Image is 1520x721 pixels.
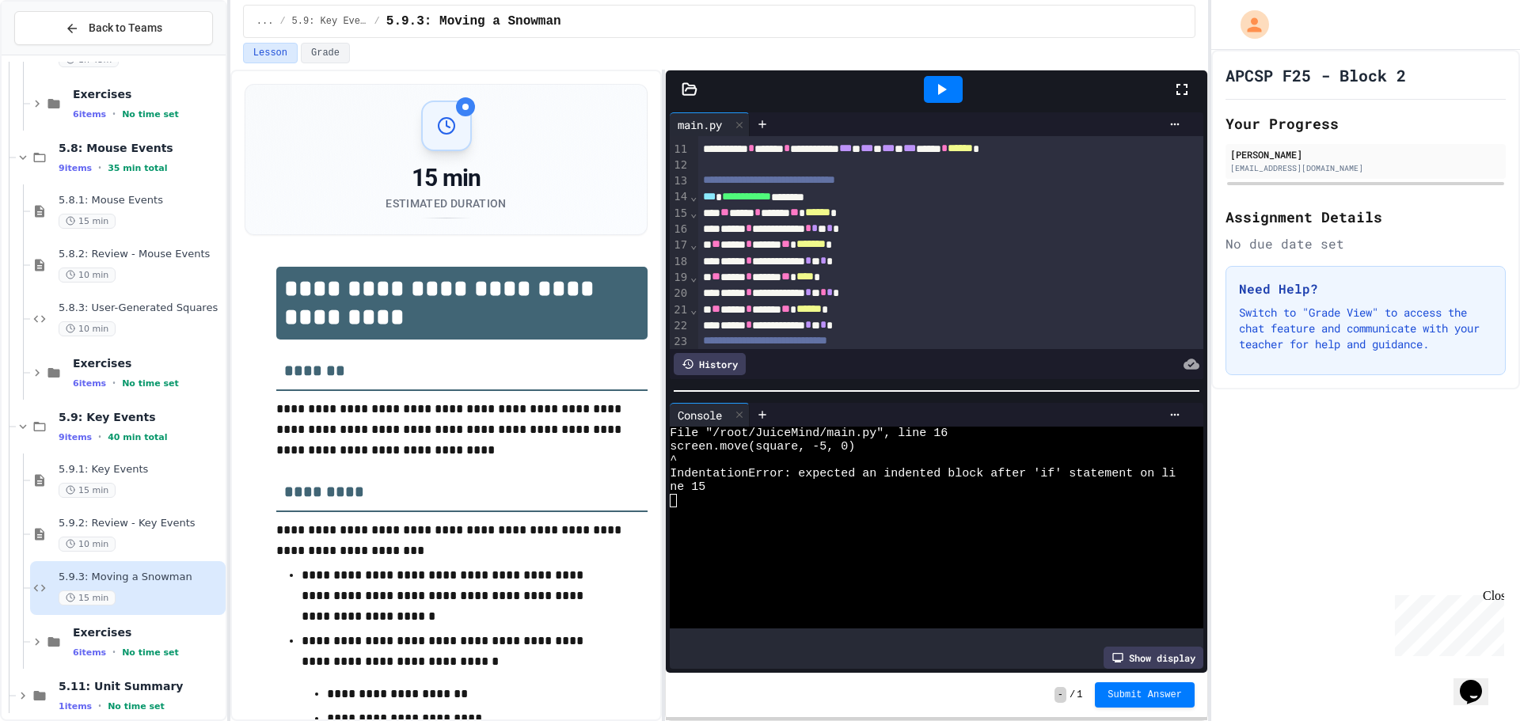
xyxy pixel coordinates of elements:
[690,207,697,219] span: Fold line
[1070,689,1075,701] span: /
[108,701,165,712] span: No time set
[374,15,380,28] span: /
[670,427,948,440] span: File "/root/JuiceMind/main.py", line 16
[670,440,855,453] span: screen.move(square, -5, 0)
[670,157,690,173] div: 12
[59,463,222,476] span: 5.9.1: Key Events
[59,410,222,424] span: 5.9: Key Events
[1054,687,1066,703] span: -
[14,11,213,45] button: Back to Teams
[59,321,116,336] span: 10 min
[73,356,222,370] span: Exercises
[98,700,101,712] span: •
[690,190,697,203] span: Fold line
[386,164,506,192] div: 15 min
[59,163,92,173] span: 9 items
[1230,162,1501,174] div: [EMAIL_ADDRESS][DOMAIN_NAME]
[301,43,350,63] button: Grade
[6,6,109,101] div: Chat with us now!Close
[59,517,222,530] span: 5.9.2: Review - Key Events
[670,237,690,253] div: 17
[89,20,162,36] span: Back to Teams
[1389,589,1504,656] iframe: chat widget
[59,571,222,584] span: 5.9.3: Moving a Snowman
[670,407,730,423] div: Console
[670,254,690,270] div: 18
[73,109,106,120] span: 6 items
[670,270,690,286] div: 19
[1239,279,1492,298] h3: Need Help?
[59,302,222,315] span: 5.8.3: User-Generated Squares
[670,222,690,237] div: 16
[122,647,179,658] span: No time set
[112,646,116,658] span: •
[59,679,222,693] span: 5.11: Unit Summary
[670,116,730,133] div: main.py
[670,480,705,494] span: ne 15
[670,142,690,157] div: 11
[98,161,101,174] span: •
[1104,647,1203,669] div: Show display
[386,195,506,211] div: Estimated Duration
[59,432,92,442] span: 9 items
[690,271,697,283] span: Fold line
[59,248,222,261] span: 5.8.2: Review - Mouse Events
[59,141,222,155] span: 5.8: Mouse Events
[670,334,690,350] div: 23
[98,431,101,443] span: •
[670,173,690,189] div: 13
[73,647,106,658] span: 6 items
[73,625,222,639] span: Exercises
[1225,64,1406,86] h1: APCSP F25 - Block 2
[690,303,697,316] span: Fold line
[670,467,1176,480] span: IndentationError: expected an indented block after 'if' statement on li
[1239,305,1492,352] p: Switch to "Grade View" to access the chat feature and communicate with your teacher for help and ...
[1224,6,1273,43] div: My Account
[256,15,274,28] span: ...
[670,403,750,427] div: Console
[73,87,222,101] span: Exercises
[122,109,179,120] span: No time set
[59,701,92,712] span: 1 items
[59,194,222,207] span: 5.8.1: Mouse Events
[1230,147,1501,161] div: [PERSON_NAME]
[670,453,677,467] span: ^
[1453,658,1504,705] iframe: chat widget
[59,483,116,498] span: 15 min
[122,378,179,389] span: No time set
[670,302,690,318] div: 21
[59,590,116,605] span: 15 min
[108,163,167,173] span: 35 min total
[674,353,746,375] div: History
[112,377,116,389] span: •
[670,206,690,222] div: 15
[690,238,697,251] span: Fold line
[670,112,750,136] div: main.py
[73,378,106,389] span: 6 items
[59,268,116,283] span: 10 min
[670,318,690,334] div: 22
[1077,689,1082,701] span: 1
[108,432,167,442] span: 40 min total
[1225,112,1506,135] h2: Your Progress
[279,15,285,28] span: /
[1225,234,1506,253] div: No due date set
[670,189,690,205] div: 14
[1095,682,1195,708] button: Submit Answer
[1108,689,1182,701] span: Submit Answer
[59,537,116,552] span: 10 min
[112,108,116,120] span: •
[670,286,690,302] div: 20
[386,12,561,31] span: 5.9.3: Moving a Snowman
[59,214,116,229] span: 15 min
[292,15,368,28] span: 5.9: Key Events
[243,43,298,63] button: Lesson
[1225,206,1506,228] h2: Assignment Details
